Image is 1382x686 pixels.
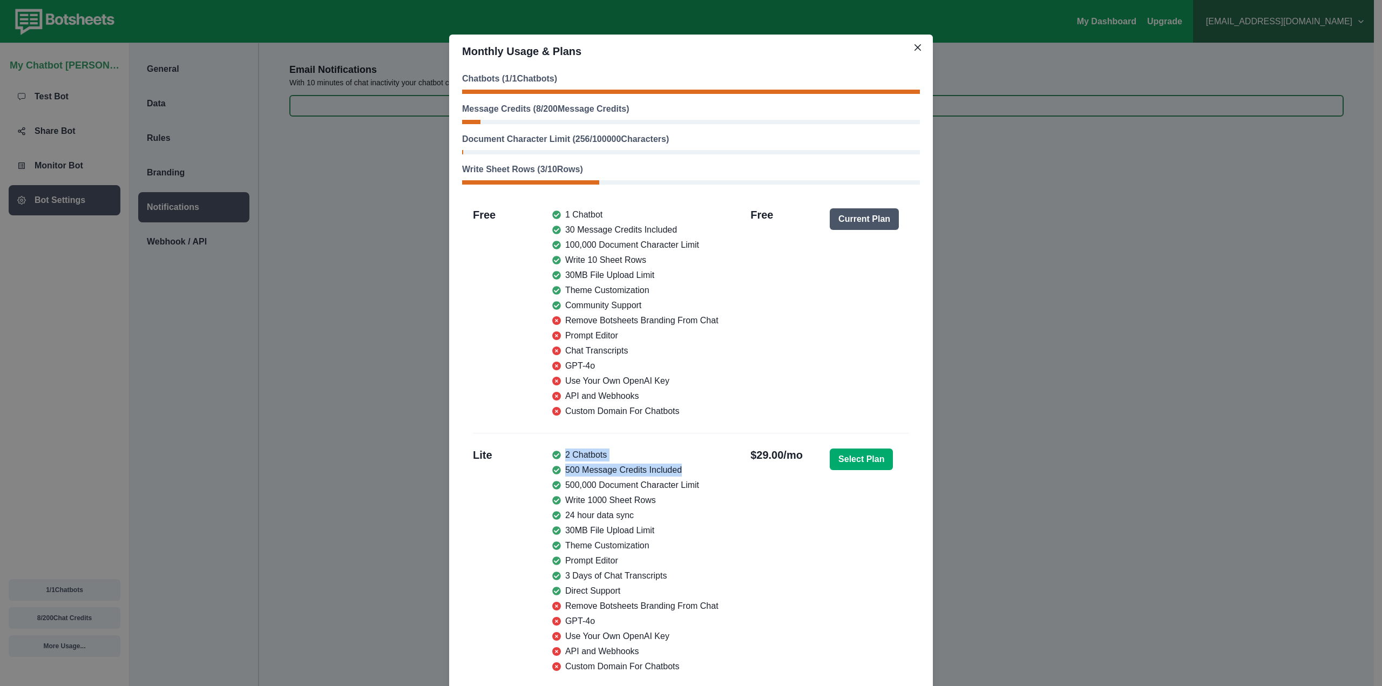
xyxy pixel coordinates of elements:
li: API and Webhooks [552,390,719,403]
li: 30MB File Upload Limit [552,269,719,282]
button: Current Plan [830,208,899,230]
li: Custom Domain For Chatbots [552,660,719,673]
p: Write Sheet Rows ( 3 / 10 Rows) [462,163,920,176]
li: 3 Days of Chat Transcripts [552,569,719,582]
button: Select Plan [830,449,893,470]
p: Chatbots ( 1 / 1 Chatbots) [462,72,920,85]
h2: $29.00/mo [750,449,803,673]
li: Theme Customization [552,284,719,297]
li: Custom Domain For Chatbots [552,405,719,418]
li: Direct Support [552,585,719,597]
h2: Free [473,208,496,418]
p: Document Character Limit ( 256 / 100000 Characters) [462,133,920,146]
li: 2 Chatbots [552,449,719,461]
li: Prompt Editor [552,329,719,342]
li: API and Webhooks [552,645,719,658]
li: 30 Message Credits Included [552,223,719,236]
li: Remove Botsheets Branding From Chat [552,600,719,613]
button: Close [909,39,926,56]
li: 100,000 Document Character Limit [552,239,719,252]
li: Community Support [552,299,719,312]
li: GPT-4o [552,359,719,372]
li: 24 hour data sync [552,509,719,522]
li: Write 1000 Sheet Rows [552,494,719,507]
header: Monthly Usage & Plans [449,35,933,68]
li: Use Your Own OpenAI Key [552,630,719,643]
li: GPT-4o [552,615,719,628]
li: Prompt Editor [552,554,719,567]
li: Write 10 Sheet Rows [552,254,719,267]
p: Message Credits ( 8 / 200 Message Credits) [462,103,920,116]
li: 500,000 Document Character Limit [552,479,719,492]
li: Chat Transcripts [552,344,719,357]
li: Theme Customization [552,539,719,552]
h2: Lite [473,449,492,673]
h2: Free [750,208,773,418]
li: Remove Botsheets Branding From Chat [552,314,719,327]
li: 500 Message Credits Included [552,464,719,477]
li: 1 Chatbot [552,208,719,221]
li: Use Your Own OpenAI Key [552,375,719,388]
li: 30MB File Upload Limit [552,524,719,537]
